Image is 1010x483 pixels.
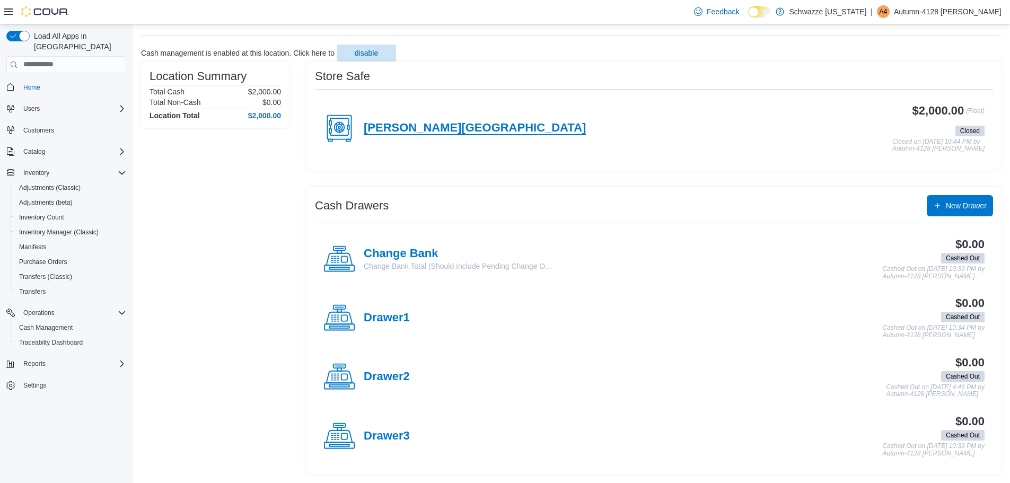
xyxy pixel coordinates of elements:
[882,324,985,339] p: Cashed Out on [DATE] 10:34 PM by Autumn-4128 [PERSON_NAME]
[15,321,126,334] span: Cash Management
[11,269,130,284] button: Transfers (Classic)
[955,126,985,136] span: Closed
[19,124,126,137] span: Customers
[150,70,247,83] h3: Location Summary
[19,258,67,266] span: Purchase Orders
[946,431,980,440] span: Cashed Out
[19,379,50,392] a: Settings
[877,5,890,18] div: Autumn-4128 Mares
[11,195,130,210] button: Adjustments (beta)
[15,285,126,298] span: Transfers
[11,320,130,335] button: Cash Management
[19,166,126,179] span: Inventory
[2,165,130,180] button: Inventory
[15,336,126,349] span: Traceabilty Dashboard
[23,169,49,177] span: Inventory
[19,81,126,94] span: Home
[955,415,985,428] h3: $0.00
[11,240,130,254] button: Manifests
[11,284,130,299] button: Transfers
[19,124,58,137] a: Customers
[886,384,985,398] p: Cashed Out on [DATE] 4:46 PM by Autumn-4128 [PERSON_NAME]
[880,5,888,18] span: A4
[966,104,985,124] p: (Float)
[15,241,50,253] a: Manifests
[19,379,126,392] span: Settings
[15,336,87,349] a: Traceabilty Dashboard
[946,372,980,381] span: Cashed Out
[150,111,200,120] h4: Location Total
[707,6,739,17] span: Feedback
[946,200,987,211] span: New Drawer
[364,370,410,384] h4: Drawer2
[23,147,45,156] span: Catalog
[15,226,126,239] span: Inventory Manager (Classic)
[690,1,743,22] a: Feedback
[19,145,126,158] span: Catalog
[19,228,99,236] span: Inventory Manager (Classic)
[23,381,46,390] span: Settings
[2,122,130,138] button: Customers
[941,253,985,264] span: Cashed Out
[355,48,378,58] span: disable
[789,5,867,18] p: Schwazze [US_STATE]
[150,87,185,96] h6: Total Cash
[19,183,81,192] span: Adjustments (Classic)
[19,213,64,222] span: Inventory Count
[23,126,54,135] span: Customers
[19,198,73,207] span: Adjustments (beta)
[2,101,130,116] button: Users
[11,180,130,195] button: Adjustments (Classic)
[23,309,55,317] span: Operations
[882,443,985,457] p: Cashed Out on [DATE] 10:39 PM by Autumn-4128 [PERSON_NAME]
[15,256,72,268] a: Purchase Orders
[19,338,83,347] span: Traceabilty Dashboard
[19,357,126,370] span: Reports
[871,5,873,18] p: |
[2,80,130,95] button: Home
[955,297,985,310] h3: $0.00
[15,241,126,253] span: Manifests
[892,138,985,153] p: Closed on [DATE] 10:44 PM by Autumn-4128 [PERSON_NAME]
[15,181,85,194] a: Adjustments (Classic)
[364,247,551,261] h4: Change Bank
[748,6,770,17] input: Dark Mode
[364,261,551,271] p: Change Bank Total (Should Include Pending Change O...
[337,45,396,62] button: disable
[19,357,50,370] button: Reports
[19,287,46,296] span: Transfers
[19,243,46,251] span: Manifests
[912,104,964,117] h3: $2,000.00
[15,196,77,209] a: Adjustments (beta)
[364,121,586,135] h4: [PERSON_NAME][GEOGRAPHIC_DATA]
[941,371,985,382] span: Cashed Out
[6,75,126,421] nav: Complex example
[248,87,281,96] p: $2,000.00
[960,126,980,136] span: Closed
[19,145,49,158] button: Catalog
[19,306,59,319] button: Operations
[882,266,985,280] p: Cashed Out on [DATE] 10:39 PM by Autumn-4128 [PERSON_NAME]
[15,181,126,194] span: Adjustments (Classic)
[955,238,985,251] h3: $0.00
[21,6,69,17] img: Cova
[15,211,68,224] a: Inventory Count
[15,226,103,239] a: Inventory Manager (Classic)
[2,305,130,320] button: Operations
[15,270,76,283] a: Transfers (Classic)
[262,98,281,107] p: $0.00
[150,98,201,107] h6: Total Non-Cash
[946,253,980,263] span: Cashed Out
[30,31,126,52] span: Load All Apps in [GEOGRAPHIC_DATA]
[364,311,410,325] h4: Drawer1
[11,210,130,225] button: Inventory Count
[19,323,73,332] span: Cash Management
[11,335,130,350] button: Traceabilty Dashboard
[955,356,985,369] h3: $0.00
[11,254,130,269] button: Purchase Orders
[2,356,130,371] button: Reports
[11,225,130,240] button: Inventory Manager (Classic)
[15,285,50,298] a: Transfers
[2,377,130,393] button: Settings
